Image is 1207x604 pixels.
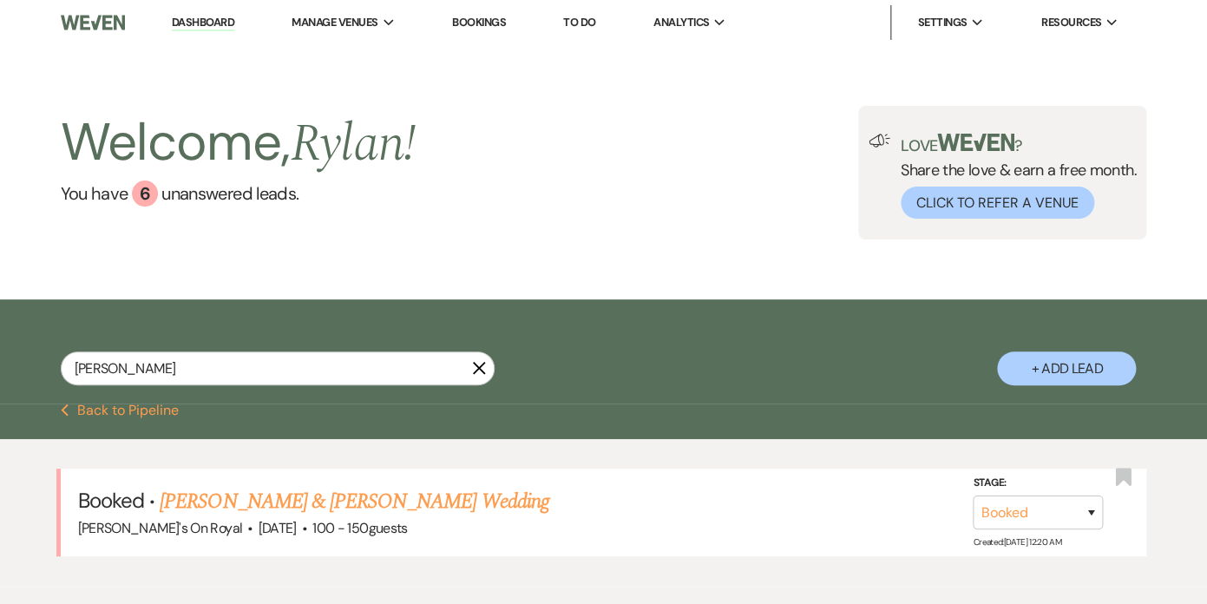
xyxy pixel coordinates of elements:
[61,181,417,207] a: You have 6 unanswered leads.
[61,106,417,181] h2: Welcome,
[997,351,1136,385] button: + Add Lead
[61,351,495,385] input: Search by name, event date, email address or phone number
[890,134,1137,219] div: Share the love & earn a free month.
[132,181,158,207] div: 6
[973,474,1103,493] label: Stage:
[1041,14,1101,31] span: Resources
[452,15,506,30] a: Bookings
[312,519,407,537] span: 100 - 150 guests
[172,15,234,31] a: Dashboard
[61,4,126,41] img: Weven Logo
[869,134,890,148] img: loud-speaker-illustration.svg
[78,487,144,514] span: Booked
[160,486,548,517] a: [PERSON_NAME] & [PERSON_NAME] Wedding
[61,404,180,417] button: Back to Pipeline
[917,14,967,31] span: Settings
[290,104,416,184] span: Rylan !
[292,14,377,31] span: Manage Venues
[937,134,1014,151] img: weven-logo-green.svg
[653,14,709,31] span: Analytics
[973,536,1060,548] span: Created: [DATE] 12:20 AM
[259,519,297,537] span: [DATE]
[563,15,595,30] a: To Do
[901,134,1137,154] p: Love ?
[78,519,243,537] span: [PERSON_NAME]'s On Royal
[901,187,1094,219] button: Click to Refer a Venue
